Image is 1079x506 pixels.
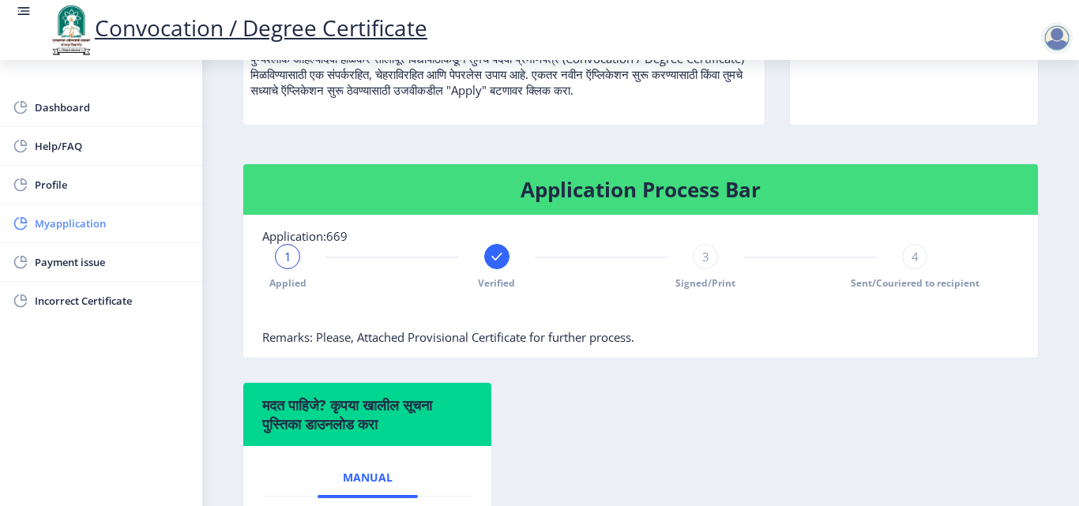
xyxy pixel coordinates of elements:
span: Applied [269,276,306,290]
span: Myapplication [35,214,190,233]
span: Verified [478,276,515,290]
span: Profile [35,175,190,194]
span: 1 [284,249,291,264]
span: Payment issue [35,253,190,272]
span: Remarks: Please, Attached Provisional Certificate for further process. [262,329,634,345]
span: Dashboard [35,98,190,117]
span: Sent/Couriered to recipient [851,276,979,290]
a: Manual [318,459,418,497]
span: Application:669 [262,228,348,244]
h4: Application Process Bar [262,177,1019,202]
a: Convocation / Degree Certificate [47,13,427,43]
span: Help/FAQ [35,137,190,156]
span: Manual [343,471,393,484]
span: 4 [912,249,919,264]
span: Signed/Print [675,276,735,290]
h6: मदत पाहिजे? कृपया खालील सूचना पुस्तिका डाउनलोड करा [262,395,472,433]
span: 3 [702,249,709,264]
img: logo [47,3,95,57]
span: Incorrect Certificate [35,291,190,310]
